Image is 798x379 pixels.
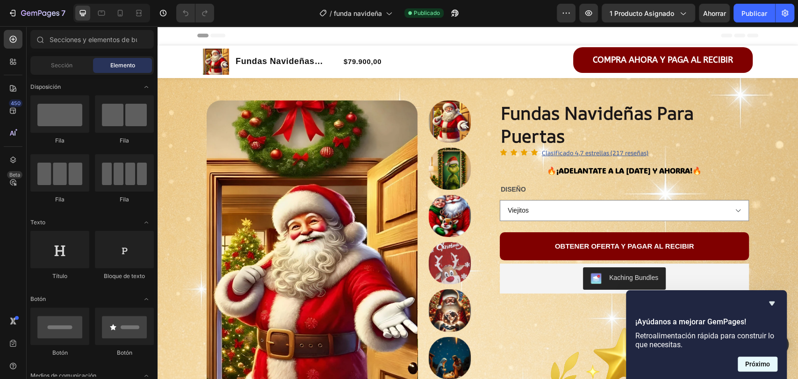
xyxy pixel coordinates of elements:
[342,157,369,170] legend: DISEÑO
[30,372,96,379] font: Medios de comunicación
[110,62,135,69] font: Elemento
[9,172,20,178] font: Beta
[176,4,214,22] div: Deshacer/Rehacer
[741,9,767,17] font: Publicar
[384,122,491,131] u: Clasificado 4,7 estrellas (217 reseñas)
[389,139,544,149] strong: 🔥¡ADELANTATE A LA [DATE] Y AHORRA!🔥
[139,79,154,94] span: Abrir palanca
[61,8,65,18] font: 7
[416,21,595,47] button: <p><span style="font-size:18px;">COMPRA AHORA Y PAGA AL RECIBIR</span></p>
[334,9,382,17] font: funda navideña
[139,292,154,307] span: Abrir palanca
[330,9,332,17] font: /
[342,74,591,122] h1: Fundas Navideñas Para Puertas
[342,206,591,234] button: <p><span style="font-size:15px;">OBTENER OFERTA Y PAGAR AL RECIBIR</span></p>
[55,196,65,203] font: Fila
[433,247,444,258] img: KachingBundles.png
[30,30,154,49] input: Secciones y elementos de búsqueda
[635,316,777,328] h2: ¡Ayúdanos a mejorar GemPages!
[733,4,775,22] button: Publicar
[610,9,674,17] font: 1 producto asignado
[139,215,154,230] span: Abrir palanca
[30,83,61,90] font: Disposición
[699,4,730,22] button: Ahorrar
[51,62,72,69] font: Sección
[766,298,777,309] button: Ocultar encuesta
[30,219,45,226] font: Texto
[52,349,68,356] font: Botón
[158,26,798,379] iframe: Área de diseño
[30,295,46,302] font: Botón
[55,137,65,144] font: Fila
[425,241,508,264] button: Kaching Bundles
[4,4,70,22] button: 7
[104,272,145,279] font: Bloque de texto
[185,29,225,42] div: $79.900,00
[397,216,537,224] span: OBTENER OFERTA Y PAGAR AL RECIBIR
[120,137,129,144] font: Fila
[635,298,777,372] div: ¡Ayúdanos a mejorar GemPages!
[435,29,575,39] span: COMPRA AHORA Y PAGA AL RECIBIR
[745,360,770,368] font: Próximo
[635,331,774,349] font: Retroalimentación rápida para construir lo que necesitas.
[120,196,129,203] font: Fila
[271,169,313,211] img: Gray helmet for bikers
[452,247,501,257] div: Kaching Bundles
[11,100,21,107] font: 450
[117,349,132,356] font: Botón
[52,272,67,279] font: Título
[635,317,746,326] font: ¡Ayúdanos a mejorar GemPages!
[602,4,695,22] button: 1 producto asignado
[738,357,777,372] button: Siguiente pregunta
[703,9,726,17] font: Ahorrar
[414,9,440,16] font: Publicado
